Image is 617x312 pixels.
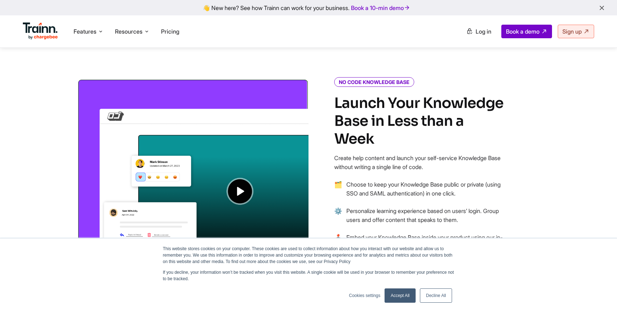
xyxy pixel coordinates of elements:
span: Resources [115,28,142,35]
img: Group videos into a Video Hub [77,79,308,272]
a: Sign up [558,25,594,38]
p: Choose to keep your Knowledge Base public or private (using SSO and SAML authentication) in one c... [346,180,506,198]
a: Decline All [420,288,452,303]
a: Book a 10-min demo [350,3,412,13]
div: 👋 New here? See how Trainn can work for your business. [4,4,613,11]
a: Accept All [385,288,416,303]
span: Sign up [562,28,582,35]
i: NO CODE KNOWLEDGE BASE [334,77,414,87]
img: Trainn Logo [23,23,58,40]
p: If you decline, your information won’t be tracked when you visit this website. A single cookie wi... [163,269,454,282]
span: → [334,180,342,207]
span: Book a demo [506,28,540,35]
span: → [334,233,342,259]
a: Cookies settings [349,292,380,299]
p: Personalize learning experience based on users’ login. Group users and offer content that speaks ... [346,207,506,224]
span: Features [74,28,96,35]
h4: Launch Your Knowledge Base in Less than a Week [334,94,506,148]
span: → [334,207,342,233]
a: Pricing [161,28,179,35]
p: Create help content and launch your self-service Knowledge Base without writing a single line of ... [334,154,506,172]
p: Embed your Knowledge Base inside your product using our in-app Widget. [346,233,506,251]
a: Log in [462,25,496,38]
a: Book a demo [501,25,552,38]
span: Log in [476,28,491,35]
p: This website stores cookies on your computer. These cookies are used to collect information about... [163,246,454,265]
